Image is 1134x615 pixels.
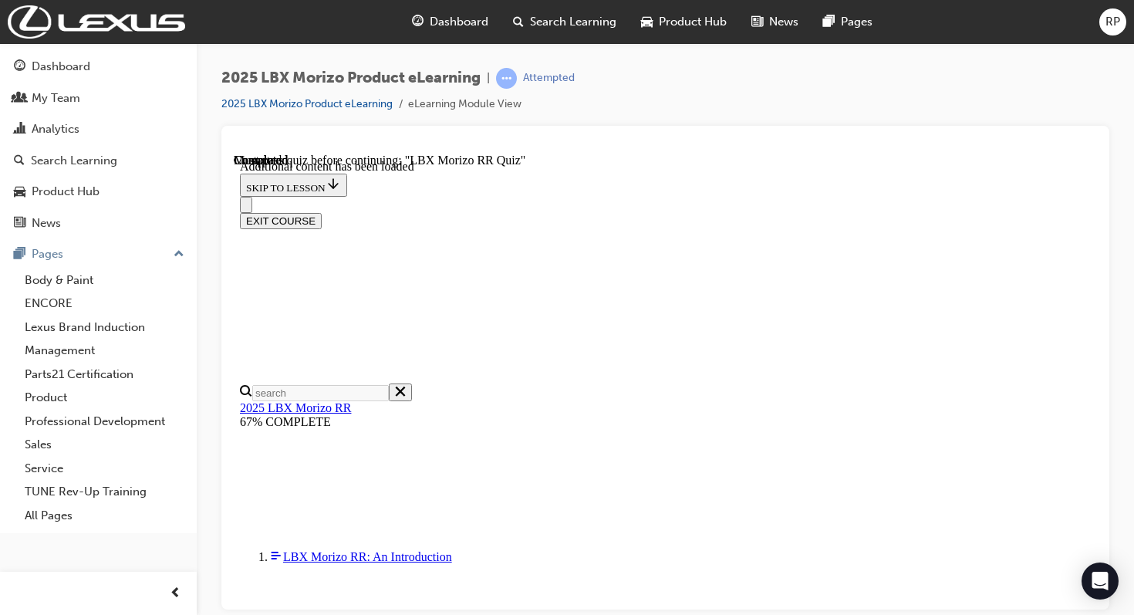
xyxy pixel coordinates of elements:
span: guage-icon [14,60,25,74]
a: car-iconProduct Hub [629,6,739,38]
div: Attempted [523,71,575,86]
a: Analytics [6,115,191,144]
img: Trak [8,5,185,39]
span: learningRecordVerb_ATTEMPT-icon [496,68,517,89]
a: Service [19,457,191,481]
a: 2025 LBX Morizo RR [6,248,117,261]
a: TUNE Rev-Up Training [19,480,191,504]
button: Pages [6,240,191,269]
a: Professional Development [19,410,191,434]
div: Product Hub [32,183,100,201]
span: Pages [841,13,872,31]
div: My Team [32,90,80,107]
a: search-iconSearch Learning [501,6,629,38]
a: news-iconNews [739,6,811,38]
button: DashboardMy TeamAnalyticsSearch LearningProduct HubNews [6,49,191,240]
span: search-icon [513,12,524,32]
div: Open Intercom Messenger [1082,563,1119,600]
span: pages-icon [14,248,25,262]
span: Product Hub [659,13,727,31]
span: News [769,13,798,31]
button: Close search menu [155,230,178,248]
a: Sales [19,433,191,457]
a: My Team [6,84,191,113]
div: Search Learning [31,152,117,170]
li: eLearning Module View [408,96,521,113]
span: 2025 LBX Morizo Product eLearning [221,69,481,87]
a: Product [19,386,191,410]
span: people-icon [14,92,25,106]
span: RP [1105,13,1120,31]
div: Analytics [32,120,79,138]
span: SKIP TO LESSON [12,29,107,40]
span: | [487,69,490,87]
a: Management [19,339,191,363]
span: news-icon [751,12,763,32]
span: search-icon [14,154,25,168]
span: Dashboard [430,13,488,31]
span: news-icon [14,217,25,231]
span: car-icon [14,185,25,199]
a: pages-iconPages [811,6,885,38]
span: pages-icon [823,12,835,32]
input: Search [19,231,155,248]
a: Body & Paint [19,269,191,292]
span: guage-icon [412,12,424,32]
div: Dashboard [32,58,90,76]
a: Lexus Brand Induction [19,316,191,340]
div: 67% COMPLETE [6,262,857,275]
span: prev-icon [170,584,181,603]
span: car-icon [641,12,653,32]
button: Close navigation menu [6,43,19,59]
a: guage-iconDashboard [400,6,501,38]
button: SKIP TO LESSON [6,20,113,43]
div: News [32,215,61,232]
div: Additional content has been loaded [6,6,857,20]
div: Pages [32,245,63,263]
button: EXIT COURSE [6,59,88,76]
a: Search Learning [6,147,191,175]
a: News [6,209,191,238]
span: chart-icon [14,123,25,137]
a: 2025 LBX Morizo Product eLearning [221,97,393,110]
a: Product Hub [6,177,191,206]
a: All Pages [19,504,191,528]
a: Parts21 Certification [19,363,191,387]
span: up-icon [174,245,184,265]
span: Search Learning [530,13,616,31]
button: RP [1099,8,1126,35]
a: Dashboard [6,52,191,81]
a: ENCORE [19,292,191,316]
